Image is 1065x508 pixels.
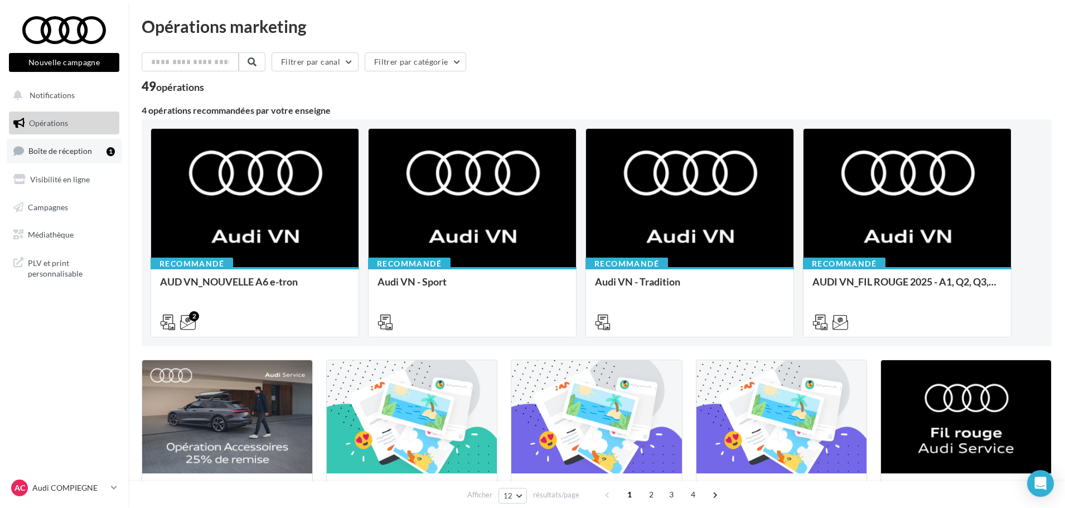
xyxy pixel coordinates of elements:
span: 3 [662,486,680,504]
span: Boîte de réception [28,146,92,156]
a: Visibilité en ligne [7,168,122,191]
div: 49 [142,80,204,93]
span: Campagnes [28,202,68,211]
div: Recommandé [585,258,668,270]
span: PLV et print personnalisable [28,255,115,279]
div: 1 [106,147,115,156]
div: Recommandé [803,258,885,270]
div: 2 [189,311,199,321]
span: Médiathèque [28,230,74,239]
p: Audi COMPIEGNE [32,482,106,494]
button: Filtrer par catégorie [365,52,466,71]
div: Opérations marketing [142,18,1052,35]
span: 2 [642,486,660,504]
span: Notifications [30,90,75,100]
button: 12 [498,488,527,504]
div: Recommandé [151,258,233,270]
button: Filtrer par canal [272,52,359,71]
div: AUD VN_NOUVELLE A6 e-tron [160,276,350,298]
div: opérations [156,82,204,92]
a: AC Audi COMPIEGNE [9,477,119,499]
span: 1 [621,486,638,504]
div: Audi VN - Tradition [595,276,785,298]
a: PLV et print personnalisable [7,251,122,284]
div: 4 opérations recommandées par votre enseigne [142,106,1052,115]
a: Opérations [7,112,122,135]
span: AC [14,482,25,494]
span: 4 [684,486,702,504]
span: Visibilité en ligne [30,175,90,184]
a: Boîte de réception1 [7,139,122,163]
span: résultats/page [533,490,579,500]
span: 12 [504,491,513,500]
a: Médiathèque [7,223,122,246]
button: Nouvelle campagne [9,53,119,72]
div: Audi VN - Sport [377,276,567,298]
div: Recommandé [368,258,451,270]
span: Opérations [29,118,68,128]
span: Afficher [467,490,492,500]
a: Campagnes [7,196,122,219]
button: Notifications [7,84,117,107]
div: AUDI VN_FIL ROUGE 2025 - A1, Q2, Q3, Q5 et Q4 e-tron [812,276,1002,298]
div: Open Intercom Messenger [1027,470,1054,497]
